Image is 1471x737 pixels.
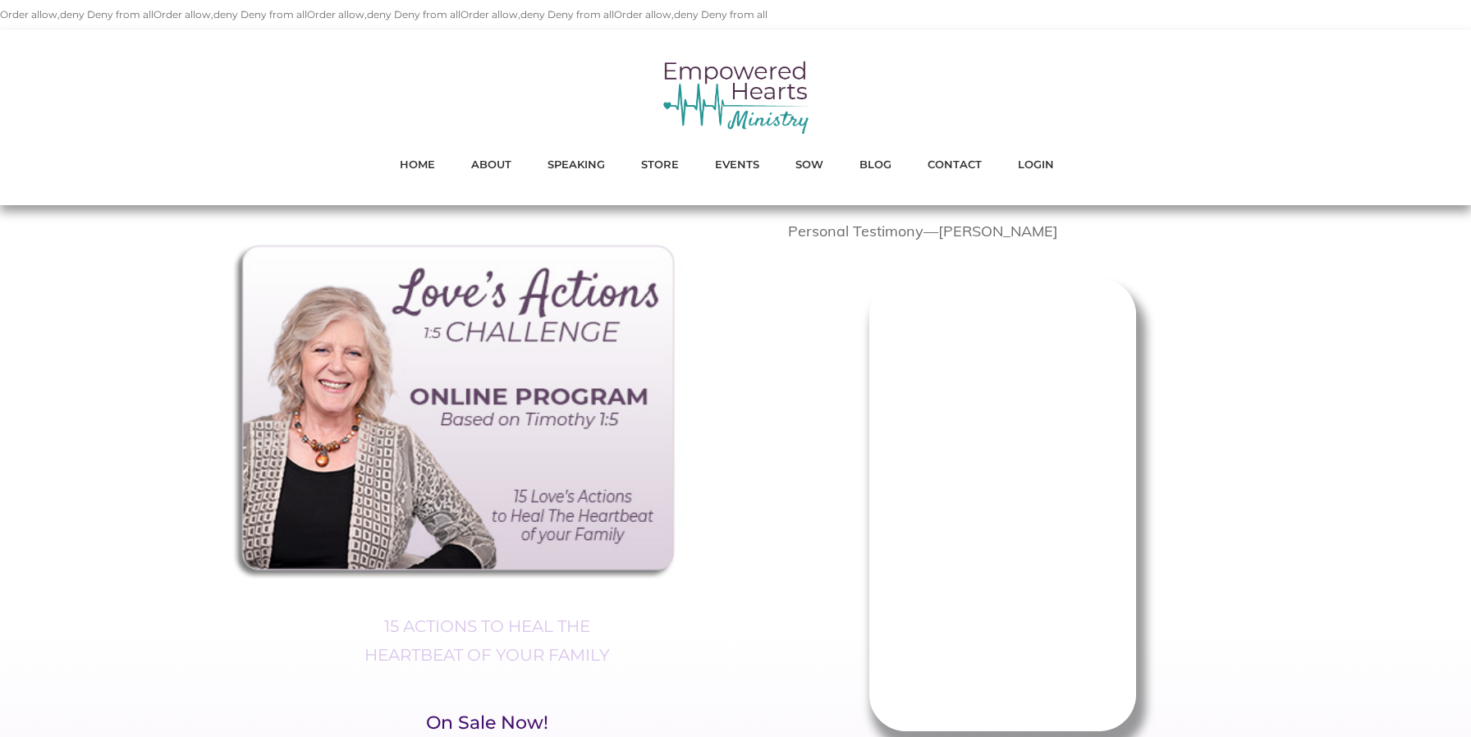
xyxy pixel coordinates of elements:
[788,206,1246,257] p: Personal Testimony—[PERSON_NAME]
[859,153,891,175] a: BLOG
[307,8,461,21] filesmatch: Order allow,deny Deny from all
[471,153,511,175] a: ABOUT
[548,153,605,175] a: SPEAKING
[881,287,1125,722] iframe: Responsive Video
[360,600,614,682] p: 15 ACTIONS TO HEAL THE HEARTBEAT OF YOUR FAMILY
[154,8,307,21] filesmatch: Order allow,deny Deny from all
[795,153,823,175] a: SOW
[400,153,435,175] a: HOME
[715,153,759,175] a: EVENTS
[928,153,982,175] a: CONTACT
[224,238,683,582] img: 1 5 Challenge 3
[614,8,768,21] filesmatch: Order allow,deny Deny from all
[641,153,679,175] a: STORE
[1018,153,1054,175] a: LOGIN
[426,712,548,734] span: On Sale Now!
[461,8,614,21] filesmatch: Order allow,deny Deny from all
[662,58,809,135] img: empowered hearts ministry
